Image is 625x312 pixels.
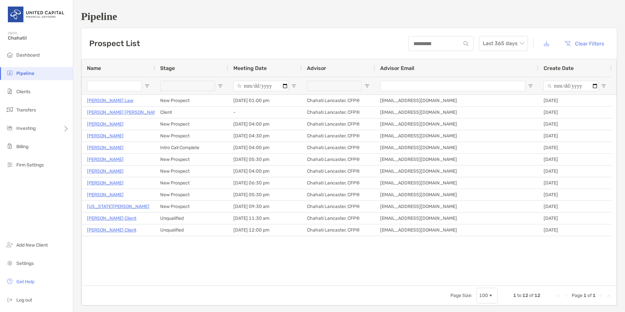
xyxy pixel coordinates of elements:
div: New Prospect [155,95,228,106]
span: Log out [16,297,32,303]
div: Chahati Lancaster, CFP® [302,177,375,189]
div: [EMAIL_ADDRESS][DOMAIN_NAME] [375,189,538,200]
span: 1 [593,293,596,298]
div: Chahati Lancaster, CFP® [302,142,375,153]
div: [DATE] 12:00 pm [228,224,302,236]
div: Chahati Lancaster, CFP® [302,154,375,165]
span: Dashboard [16,52,40,58]
span: Name [87,65,101,71]
input: Create Date Filter Input [544,81,599,91]
button: Open Filter Menu [291,83,296,89]
img: settings icon [6,259,14,267]
img: add_new_client icon [6,241,14,249]
div: [DATE] 09:30 am [228,201,302,212]
button: Open Filter Menu [528,83,533,89]
div: [EMAIL_ADDRESS][DOMAIN_NAME] [375,130,538,142]
span: 1 [583,293,586,298]
div: New Prospect [155,130,228,142]
img: pipeline icon [6,69,14,77]
div: [DATE] 05:30 pm [228,189,302,200]
div: [DATE] 01:00 pm [228,95,302,106]
div: Page Size: [450,293,472,298]
div: [DATE] 06:30 pm [228,177,302,189]
button: Open Filter Menu [144,83,150,89]
div: [EMAIL_ADDRESS][DOMAIN_NAME] [375,118,538,130]
span: Transfers [16,107,36,113]
p: [US_STATE][PERSON_NAME] [87,202,149,211]
span: Get Help [16,279,34,285]
span: of [587,293,592,298]
a: [PERSON_NAME] Client [87,226,136,234]
a: [PERSON_NAME] Law [87,96,133,105]
div: [DATE] [538,154,612,165]
a: [PERSON_NAME] [87,120,124,128]
div: [DATE] 11:30 am [228,213,302,224]
div: Previous Page [564,293,569,298]
div: Next Page [598,293,603,298]
a: [PERSON_NAME] [87,191,124,199]
span: Last 365 days [483,36,524,51]
img: get-help icon [6,277,14,285]
span: 1 [513,293,516,298]
span: Add New Client [16,242,48,248]
div: New Prospect [155,118,228,130]
div: - [228,107,302,118]
span: Page [572,293,583,298]
span: Clients [16,89,30,95]
a: [PERSON_NAME] [87,155,124,164]
div: New Prospect [155,177,228,189]
span: to [517,293,521,298]
h3: Prospect List [89,39,140,48]
span: Stage [160,65,175,71]
img: dashboard icon [6,51,14,59]
span: Chahati! [8,35,69,41]
button: Clear Filters [559,36,609,51]
span: Firm Settings [16,162,44,168]
input: Advisor Email Filter Input [380,81,525,91]
span: 12 [534,293,540,298]
span: Investing [16,126,36,131]
div: Chahati Lancaster, CFP® [302,95,375,106]
div: [DATE] 04:00 pm [228,118,302,130]
a: [PERSON_NAME] [87,167,124,175]
div: [DATE] 04:30 pm [228,130,302,142]
div: [DATE] [538,142,612,153]
img: logout icon [6,296,14,303]
div: Chahati Lancaster, CFP® [302,213,375,224]
div: [DATE] [538,118,612,130]
span: Meeting Date [233,65,267,71]
div: [EMAIL_ADDRESS][DOMAIN_NAME] [375,154,538,165]
a: [PERSON_NAME] Client [87,214,136,222]
img: billing icon [6,142,14,150]
div: New Prospect [155,154,228,165]
img: clients icon [6,87,14,95]
div: [DATE] 04:00 pm [228,165,302,177]
a: [PERSON_NAME] [PERSON_NAME] [87,108,161,116]
span: Settings [16,261,34,266]
div: Chahati Lancaster, CFP® [302,118,375,130]
div: [EMAIL_ADDRESS][DOMAIN_NAME] [375,107,538,118]
div: Unqualified [155,213,228,224]
div: [EMAIL_ADDRESS][DOMAIN_NAME] [375,213,538,224]
div: [DATE] [538,130,612,142]
div: Chahati Lancaster, CFP® [302,224,375,236]
a: [PERSON_NAME] [87,179,124,187]
a: [PERSON_NAME] [87,144,124,152]
div: [DATE] [538,165,612,177]
div: [EMAIL_ADDRESS][DOMAIN_NAME] [375,142,538,153]
span: 12 [522,293,528,298]
div: First Page [556,293,561,298]
div: Intro Call Complete [155,142,228,153]
div: Chahati Lancaster, CFP® [302,189,375,200]
span: Pipeline [16,71,34,76]
div: Chahati Lancaster, CFP® [302,201,375,212]
a: [PERSON_NAME] [87,132,124,140]
div: [DATE] [538,189,612,200]
img: input icon [464,41,468,46]
div: [EMAIL_ADDRESS][DOMAIN_NAME] [375,165,538,177]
